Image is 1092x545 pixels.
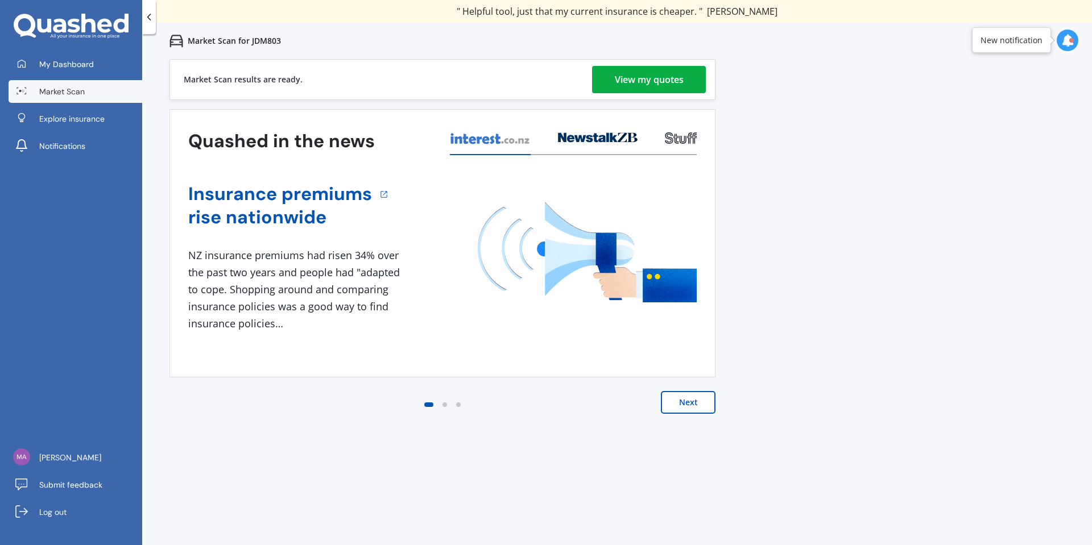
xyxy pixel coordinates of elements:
div: Market Scan results are ready. [184,60,303,99]
a: Market Scan [9,80,142,103]
img: media image [478,202,697,302]
span: My Dashboard [39,59,94,70]
div: New notification [981,35,1043,46]
div: View my quotes [615,66,684,93]
img: d57983e61b79fdf9e4d95634aca32d8c [13,448,30,465]
a: Notifications [9,135,142,157]
a: [PERSON_NAME] [9,446,142,469]
span: Notifications [39,140,85,152]
span: Submit feedback [39,479,102,490]
a: Explore insurance [9,107,142,130]
button: Next [661,391,715,414]
p: Market Scan for JDM803 [188,35,281,47]
span: Explore insurance [39,113,105,124]
a: Insurance premiums [188,182,372,206]
a: View my quotes [592,66,706,93]
a: Submit feedback [9,473,142,496]
a: rise nationwide [188,206,372,229]
div: NZ insurance premiums had risen 34% over the past two years and people had "adapted to cope. Shop... [188,247,404,332]
img: car.f15378c7a67c060ca3f3.svg [169,34,183,48]
span: Log out [39,506,67,518]
h3: Quashed in the news [188,130,375,153]
a: Log out [9,501,142,523]
span: Market Scan [39,86,85,97]
span: [PERSON_NAME] [39,452,101,463]
a: My Dashboard [9,53,142,76]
